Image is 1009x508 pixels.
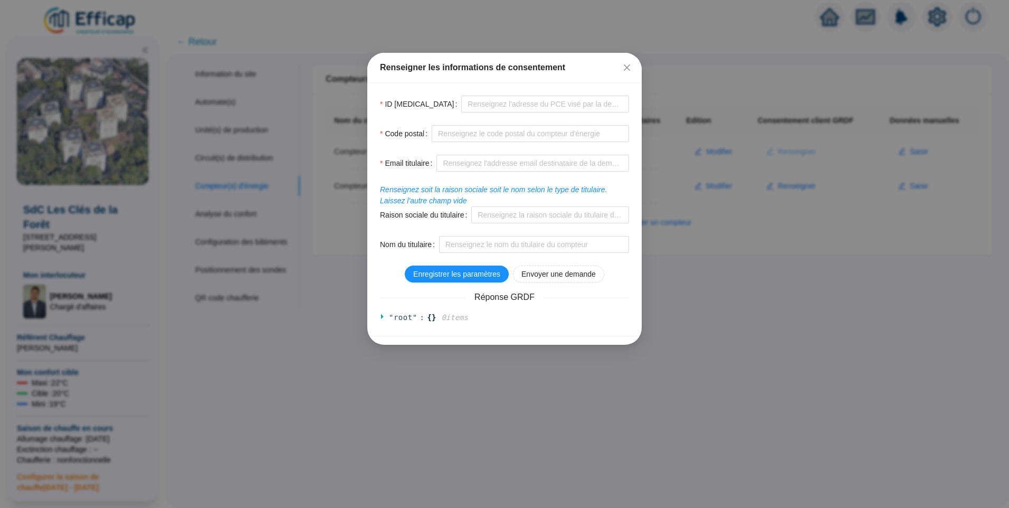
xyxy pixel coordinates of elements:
[618,59,635,76] button: Close
[432,312,436,323] span: }
[380,206,471,223] label: Raison sociale du titulaire
[380,185,607,205] span: Renseignez soit la raison sociale soit le nom selon le type de titulaire. Laissez l'autre champ vide
[441,313,468,322] span: 0 item s
[413,313,417,322] span: "
[623,63,631,72] span: close
[389,313,394,322] span: "
[413,269,500,280] span: Enregistrer les paramètres
[439,236,629,253] input: Nom du titulaire
[436,155,629,172] input: Email titulaire
[618,63,635,72] span: Fermer
[427,312,432,323] span: {
[471,206,629,223] input: Raison sociale du titulaire
[380,96,461,112] label: ID PCE
[513,266,604,283] button: Envoyer une demande
[380,236,439,253] label: Nom du titulaire
[466,291,543,304] span: Réponse GRDF
[380,155,436,172] label: Email titulaire
[420,312,425,323] span: :
[380,125,432,142] label: Code postal
[461,96,629,112] input: ID PCE
[405,266,509,283] button: Enregistrer les paramètres
[521,269,596,280] span: Envoyer une demande
[394,313,413,322] span: root
[380,61,629,74] div: Renseigner les informations de consentement
[432,125,629,142] input: Code postal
